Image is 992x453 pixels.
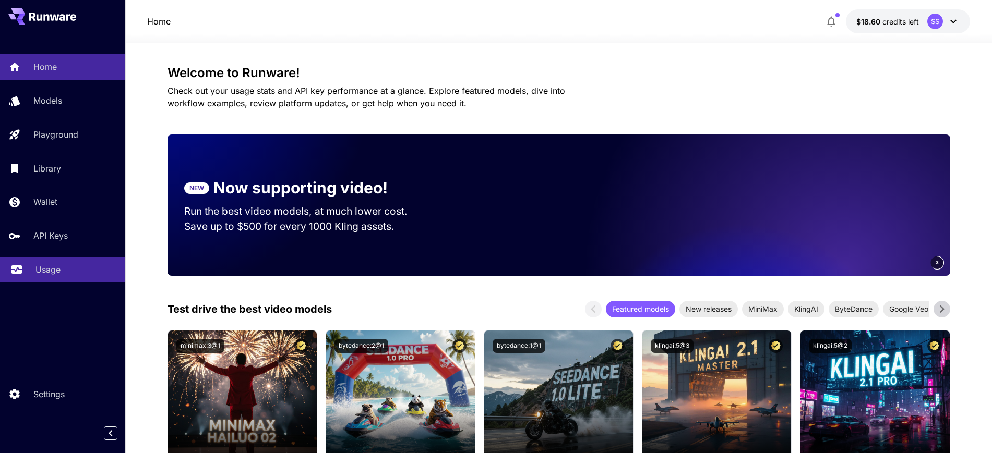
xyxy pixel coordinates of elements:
button: klingai:5@3 [651,339,694,353]
button: minimax:3@1 [176,339,224,353]
p: API Keys [33,229,68,242]
div: SS [927,14,943,29]
div: ByteDance [829,301,879,317]
span: Check out your usage stats and API key performance at a glance. Explore featured models, dive int... [168,85,565,108]
span: $18.60 [856,17,882,26]
div: $18.60482 [856,16,919,27]
p: Wallet [33,195,57,208]
span: MiniMax [742,303,784,314]
p: Test drive the best video models [168,301,332,317]
div: Google Veo [883,301,935,317]
button: Certified Model – Vetted for best performance and includes a commercial license. [294,339,308,353]
span: credits left [882,17,919,26]
p: Save up to $500 for every 1000 Kling assets. [184,219,427,234]
p: Home [33,60,57,73]
p: Usage [35,263,61,276]
button: bytedance:2@1 [334,339,388,353]
h3: Welcome to Runware! [168,66,950,80]
button: Collapse sidebar [104,426,117,440]
p: Library [33,162,61,175]
span: Google Veo [883,303,935,314]
button: klingai:5@2 [809,339,852,353]
button: Certified Model – Vetted for best performance and includes a commercial license. [452,339,467,353]
span: ByteDance [829,303,879,314]
p: Playground [33,128,78,141]
button: Certified Model – Vetted for best performance and includes a commercial license. [611,339,625,353]
button: bytedance:1@1 [493,339,545,353]
p: Now supporting video! [213,176,388,200]
button: $18.60482SS [846,9,970,33]
span: 3 [936,259,939,266]
p: Run the best video models, at much lower cost. [184,204,427,219]
div: New releases [679,301,738,317]
button: Certified Model – Vetted for best performance and includes a commercial license. [769,339,783,353]
div: KlingAI [788,301,824,317]
span: Featured models [606,303,675,314]
span: KlingAI [788,303,824,314]
div: Collapse sidebar [112,424,125,443]
div: Featured models [606,301,675,317]
div: MiniMax [742,301,784,317]
button: Certified Model – Vetted for best performance and includes a commercial license. [927,339,941,353]
span: New releases [679,303,738,314]
nav: breadcrumb [147,15,171,28]
a: Home [147,15,171,28]
p: Models [33,94,62,107]
p: Settings [33,388,65,400]
p: NEW [189,183,204,193]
